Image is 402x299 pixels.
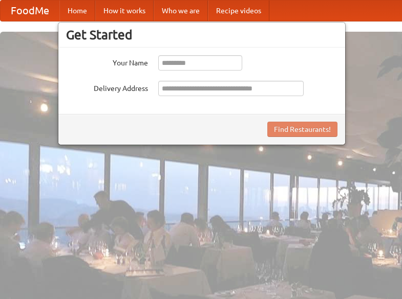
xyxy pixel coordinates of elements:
[66,81,148,94] label: Delivery Address
[59,1,95,21] a: Home
[66,27,337,42] h3: Get Started
[267,122,337,137] button: Find Restaurants!
[208,1,269,21] a: Recipe videos
[66,55,148,68] label: Your Name
[1,1,59,21] a: FoodMe
[95,1,154,21] a: How it works
[154,1,208,21] a: Who we are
